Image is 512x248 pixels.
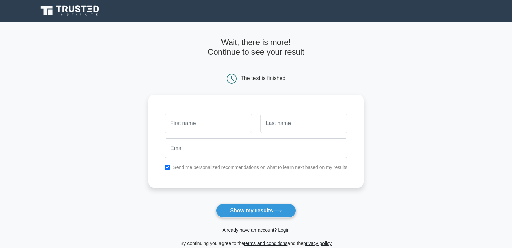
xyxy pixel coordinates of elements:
label: Send me personalized recommendations on what to learn next based on my results [173,165,347,170]
div: The test is finished [241,75,285,81]
h4: Wait, there is more! Continue to see your result [148,38,364,57]
a: Already have an account? Login [222,227,289,233]
input: First name [165,114,252,133]
button: Show my results [216,204,296,218]
a: privacy policy [303,241,332,246]
input: Email [165,138,347,158]
input: Last name [260,114,347,133]
div: By continuing you agree to the and the [144,239,368,247]
a: terms and conditions [244,241,287,246]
